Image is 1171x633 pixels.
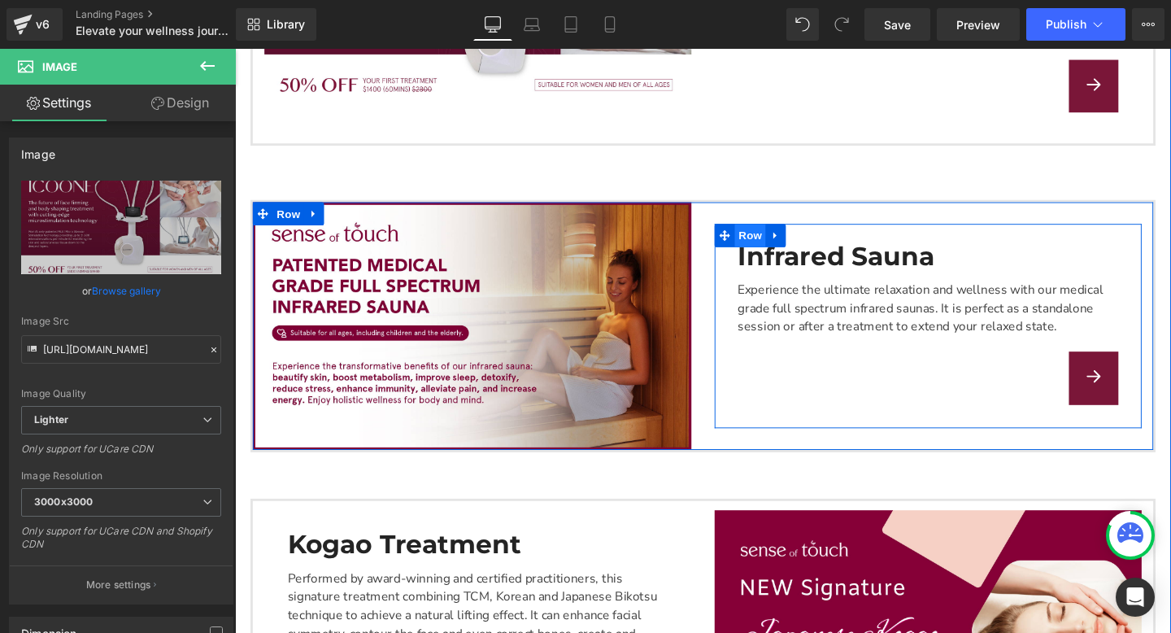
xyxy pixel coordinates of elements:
[21,335,221,364] input: Link
[525,184,558,208] span: Row
[267,17,305,32] span: Library
[786,8,819,41] button: Undo
[236,8,316,41] a: New Library
[551,8,590,41] a: Tablet
[1026,8,1125,41] button: Publish
[21,388,221,399] div: Image Quality
[590,8,629,41] a: Mobile
[1116,578,1155,617] div: Open Intercom Messenger
[473,8,512,41] a: Desktop
[72,161,94,186] a: Expand / Collapse
[40,161,72,186] span: Row
[10,565,233,604] button: More settings
[42,60,77,73] span: Image
[7,8,63,41] a: v6
[21,470,221,482] div: Image Resolution
[33,14,53,35] div: v6
[76,8,263,21] a: Landing Pages
[558,184,579,208] a: Expand / Collapse
[529,235,929,310] div: Experience the ultimate relaxation and wellness with our medical grade full spectrum infrared sau...
[21,138,55,161] div: Image
[86,578,151,592] p: More settings
[21,443,221,466] div: Only support for UCare CDN
[92,277,161,305] a: Browse gallery
[1132,8,1164,41] button: More
[512,8,551,41] a: Laptop
[121,85,239,121] a: Design
[937,8,1020,41] a: Preview
[76,24,232,37] span: Elevate your wellness journey with our state-of-the-art biohacking treatment at Sense of Touch
[34,413,68,426] b: Lighter
[21,282,221,299] div: or
[55,504,455,539] h1: Kogao Treatment
[1046,18,1086,31] span: Publish
[956,16,1000,33] span: Preview
[529,200,929,235] h1: Infrared Sauna
[825,8,858,41] button: Redo
[21,525,221,561] div: Only support for UCare CDN and Shopify CDN
[884,16,911,33] span: Save
[21,316,221,327] div: Image Src
[34,495,93,508] b: 3000x3000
